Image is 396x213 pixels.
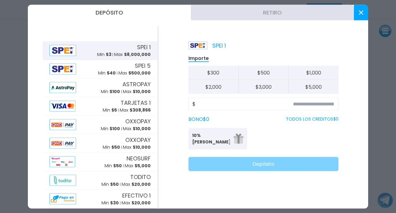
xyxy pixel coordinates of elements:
p: Max [118,70,151,76]
p: Max [123,88,151,95]
button: $5,000 [288,80,338,94]
p: Min [103,144,120,151]
span: $ 5,000 [135,163,151,169]
img: Alipay [49,175,76,185]
p: Max [114,51,151,58]
p: Min [101,126,120,132]
img: Alipay [49,45,76,56]
span: $ 20,000 [131,181,151,187]
p: Max [125,163,151,169]
span: EFECTIVO 1 [122,191,151,200]
span: SPEI 1 [137,43,151,51]
img: Alipay [49,138,76,148]
span: ASTROPAY [123,80,151,88]
img: Platform Logo [188,41,207,49]
img: Alipay [49,63,76,74]
span: $ 10,000 [133,144,151,150]
p: Max [122,181,151,188]
button: Depósito [28,5,191,20]
span: $ 40 [107,70,116,76]
p: Max [123,126,151,132]
img: Alipay [49,193,76,204]
img: Alipay [49,82,76,93]
span: $ 20,000 [131,200,151,206]
span: $ 500,000 [128,70,151,76]
span: $ 50 [113,163,122,169]
span: $ 50 [111,144,120,150]
button: Retiro [191,5,354,20]
button: AlipayTODITOMin $50Max $20,000 [43,171,157,190]
button: AlipayNEOSURFMin $50Max $5,000 [43,152,157,171]
p: Min [101,181,119,188]
span: $ 100 [110,126,120,132]
button: $2,000 [188,80,239,94]
span: $ [192,100,196,108]
span: TARJETAS 1 [121,99,151,107]
button: AlipayOXXOPAYMin $50Max $10,000 [43,134,157,152]
p: Max [120,107,151,113]
img: Alipay [49,119,76,130]
label: BONO $ 0 [188,115,209,123]
p: Min [101,200,119,206]
span: $ 100 [110,88,120,95]
p: Min [98,70,116,76]
button: AlipayTARJETAS 1Min $5Max $308,866 [43,97,157,115]
p: Min [101,88,120,95]
p: TODOS LOS CREDITOS $ 0 [286,116,338,122]
span: $ 3 [106,51,111,58]
button: AlipaySPEI 5Min $40Max $500,000 [43,60,157,78]
p: 10% [PERSON_NAME] [192,132,230,145]
span: $ 308,866 [130,107,151,113]
img: gift [234,134,243,143]
span: $ 8,000,000 [124,51,151,58]
span: $ 10,000 [133,88,151,95]
p: Min [103,107,117,113]
span: SPEI 5 [135,62,151,70]
p: Max [122,200,151,206]
button: $300 [188,66,239,80]
button: AlipayOXXOPAYMin $100Max $10,000 [43,115,157,134]
button: AlipayEFECTIVO 1Min $30Max $20,000 [43,190,157,208]
span: OXXOPAY [125,117,151,126]
p: Max [123,144,151,151]
button: $3,000 [239,80,289,94]
p: SPEI 1 [188,41,226,49]
button: $1,000 [288,66,338,80]
span: NEOSURF [127,154,151,163]
span: $ 30 [110,200,119,206]
img: Alipay [49,156,75,167]
span: TODITO [130,173,151,181]
button: AlipayASTROPAYMin $100Max $10,000 [43,78,157,97]
span: OXXOPAY [125,136,151,144]
span: $ 5 [111,107,117,113]
span: $ 10,000 [133,126,151,132]
img: Alipay [49,100,75,111]
button: Depósito [188,157,338,171]
button: $500 [239,66,289,80]
span: $ 50 [110,181,119,187]
p: Min [97,51,111,58]
button: 10% [PERSON_NAME] [188,128,247,149]
button: AlipaySPEI 1Min $3Max $8,000,000 [43,41,157,60]
p: Min [105,163,122,169]
p: Importe [188,55,209,62]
